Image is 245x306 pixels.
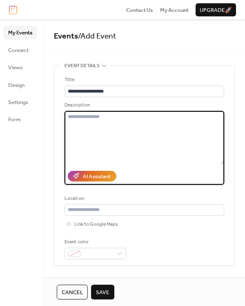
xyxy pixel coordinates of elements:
span: Settings [8,98,28,107]
a: Connect [3,43,37,57]
span: Date and time [65,276,99,284]
span: Cancel [62,288,83,297]
img: logo [9,5,17,14]
span: Link to Google Maps [74,220,118,229]
div: Event color [65,238,125,246]
span: / Add Event [78,29,116,44]
div: Title [65,76,223,84]
a: Events [54,29,78,44]
span: Save [96,288,109,297]
span: Upgrade 🚀 [200,6,232,14]
span: My Events [8,29,32,37]
a: Design [3,78,37,91]
div: Description [65,101,223,109]
a: Settings [3,95,37,109]
button: Upgrade🚀 [196,3,236,16]
div: AI Assistant [83,172,111,181]
span: Design [8,81,24,89]
a: Form [3,113,37,126]
span: Views [8,63,22,72]
button: AI Assistant [68,171,116,181]
button: Save [91,285,114,299]
button: Cancel [57,285,88,299]
span: Event details [65,62,100,70]
span: Form [8,116,21,124]
a: My Events [3,26,37,39]
div: Location [65,195,223,203]
a: Contact Us [126,6,153,14]
a: Views [3,61,37,74]
a: My Account [160,6,189,14]
span: Connect [8,46,29,54]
